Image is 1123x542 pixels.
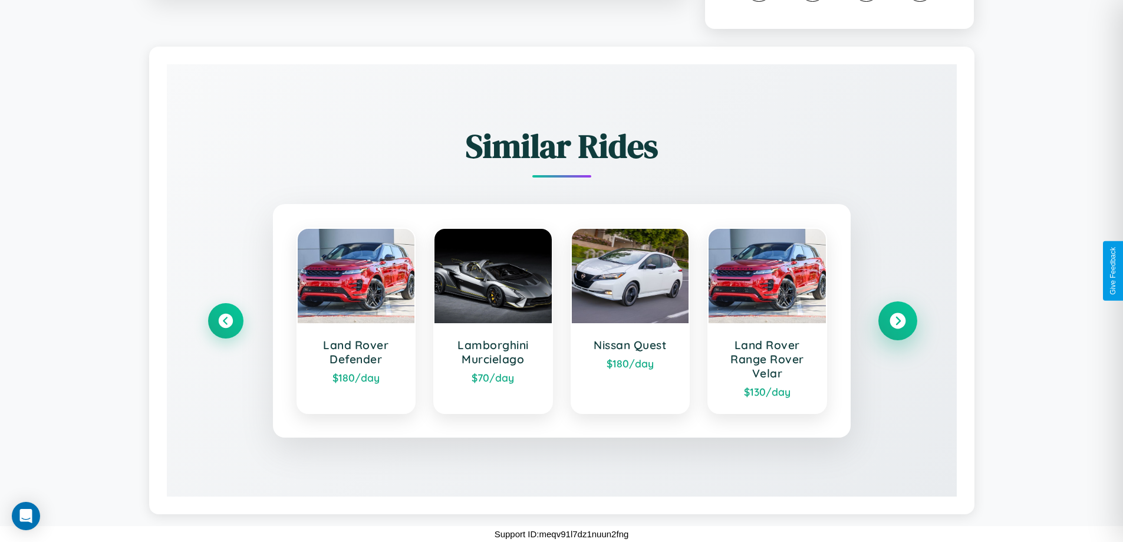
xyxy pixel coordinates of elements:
a: Land Rover Range Rover Velar$130/day [707,228,827,414]
h3: Land Rover Range Rover Velar [720,338,814,380]
h2: Similar Rides [208,123,915,169]
div: Give Feedback [1109,247,1117,295]
div: $ 180 /day [584,357,677,370]
div: $ 70 /day [446,371,540,384]
p: Support ID: meqv91l7dz1nuun2fng [495,526,629,542]
h3: Land Rover Defender [309,338,403,366]
h3: Nissan Quest [584,338,677,352]
a: Nissan Quest$180/day [571,228,690,414]
h3: Lamborghini Murcielago [446,338,540,366]
a: Land Rover Defender$180/day [297,228,416,414]
a: Lamborghini Murcielago$70/day [433,228,553,414]
div: $ 130 /day [720,385,814,398]
div: Open Intercom Messenger [12,502,40,530]
div: $ 180 /day [309,371,403,384]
